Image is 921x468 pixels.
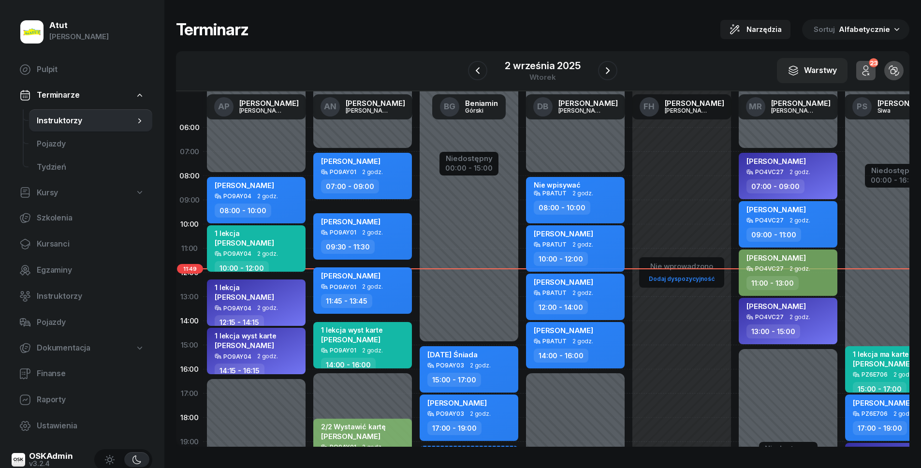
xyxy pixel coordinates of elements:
[176,116,203,140] div: 06:00
[789,217,810,224] span: 2 godz.
[746,24,782,35] span: Narzędzia
[321,157,380,166] span: [PERSON_NAME]
[789,314,810,321] span: 2 godz.
[665,100,724,107] div: [PERSON_NAME]
[176,21,249,38] h1: Terminarz
[534,326,593,335] span: [PERSON_NAME]
[445,162,493,172] div: 00:00 - 15:00
[871,174,919,184] div: 00:00 - 16:00
[37,138,145,150] span: Pojazdy
[534,349,588,363] div: 14:00 - 16:00
[12,182,152,204] a: Kursy
[857,102,867,111] span: PS
[12,362,152,385] a: Finanse
[176,381,203,406] div: 17:00
[853,382,906,396] div: 15:00 - 17:00
[362,347,383,354] span: 2 godz.
[871,167,919,174] div: Niedostępny
[362,444,383,451] span: 2 godz.
[330,444,356,450] div: PO9AY01
[37,394,145,406] span: Raporty
[37,89,79,102] span: Terminarze
[526,94,626,119] a: DB[PERSON_NAME][PERSON_NAME]
[755,314,784,320] div: PO4VC27
[465,107,498,114] div: Górski
[176,430,203,454] div: 19:00
[12,285,152,308] a: Instruktorzy
[257,305,278,311] span: 2 godz.
[755,217,784,223] div: PO4VC27
[215,332,277,340] div: 1 lekcja wyst karte
[534,181,581,189] div: Nie wpisywać
[505,73,581,81] div: wtorek
[223,193,251,199] div: PO9AY04
[362,229,383,236] span: 2 godz.
[862,410,888,417] div: PZ6E706
[746,324,800,338] div: 13:00 - 15:00
[12,233,152,256] a: Kursanci
[29,452,73,460] div: OSKAdmin
[330,347,356,353] div: PO9AY01
[755,265,784,272] div: PO4VC27
[215,238,274,248] span: [PERSON_NAME]
[37,367,145,380] span: Finanse
[215,315,264,329] div: 12:15 - 14:15
[321,217,380,226] span: [PERSON_NAME]
[746,205,806,214] span: [PERSON_NAME]
[321,179,379,193] div: 07:00 - 09:00
[176,188,203,212] div: 09:00
[362,283,383,290] span: 2 godz.
[853,359,912,368] span: [PERSON_NAME]
[49,30,109,43] div: [PERSON_NAME]
[346,107,392,114] div: [PERSON_NAME]
[330,169,356,175] div: PO9AY01
[746,253,806,263] span: [PERSON_NAME]
[445,153,493,174] button: Niedostępny00:00 - 15:00
[37,115,135,127] span: Instruktorzy
[749,102,762,111] span: MR
[330,229,356,235] div: PO9AY01
[12,58,152,81] a: Pulpit
[738,94,838,119] a: MR[PERSON_NAME][PERSON_NAME]
[215,181,274,190] span: [PERSON_NAME]
[789,169,810,175] span: 2 godz.
[572,241,593,248] span: 2 godz.
[37,238,145,250] span: Kursanci
[321,271,380,280] span: [PERSON_NAME]
[645,258,718,287] button: Nie wprowadzonoDodaj dyspozycyjność
[537,102,548,111] span: DB
[427,350,478,359] span: [DATE] Śniada
[862,371,888,378] div: PZ6E706
[257,250,278,257] span: 2 godz.
[427,373,481,387] div: 15:00 - 17:00
[176,164,203,188] div: 08:00
[215,292,274,302] span: [PERSON_NAME]
[176,140,203,164] div: 07:00
[321,335,380,344] span: [PERSON_NAME]
[321,240,375,254] div: 09:30 - 11:30
[572,190,593,197] span: 2 godz.
[12,414,152,438] a: Ustawienia
[330,284,356,290] div: PO9AY01
[176,309,203,333] div: 14:00
[746,302,806,311] span: [PERSON_NAME]
[853,421,907,435] div: 17:00 - 19:00
[427,421,482,435] div: 17:00 - 19:00
[853,398,912,408] span: [PERSON_NAME]
[49,21,109,29] div: Atut
[853,350,912,358] div: 1 lekcja ma karte
[29,132,152,156] a: Pojazdy
[29,460,73,467] div: v3.2.4
[12,311,152,334] a: Pojazdy
[777,58,848,83] button: Warstwy
[771,100,831,107] div: [PERSON_NAME]
[215,204,271,218] div: 08:00 - 10:00
[321,432,380,441] span: [PERSON_NAME]
[324,102,336,111] span: AN
[771,107,818,114] div: [PERSON_NAME]
[176,236,203,261] div: 11:00
[12,388,152,411] a: Raporty
[765,445,812,452] div: Niedostępny
[802,19,909,40] button: Sortuj Alfabetycznie
[29,109,152,132] a: Instruktorzy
